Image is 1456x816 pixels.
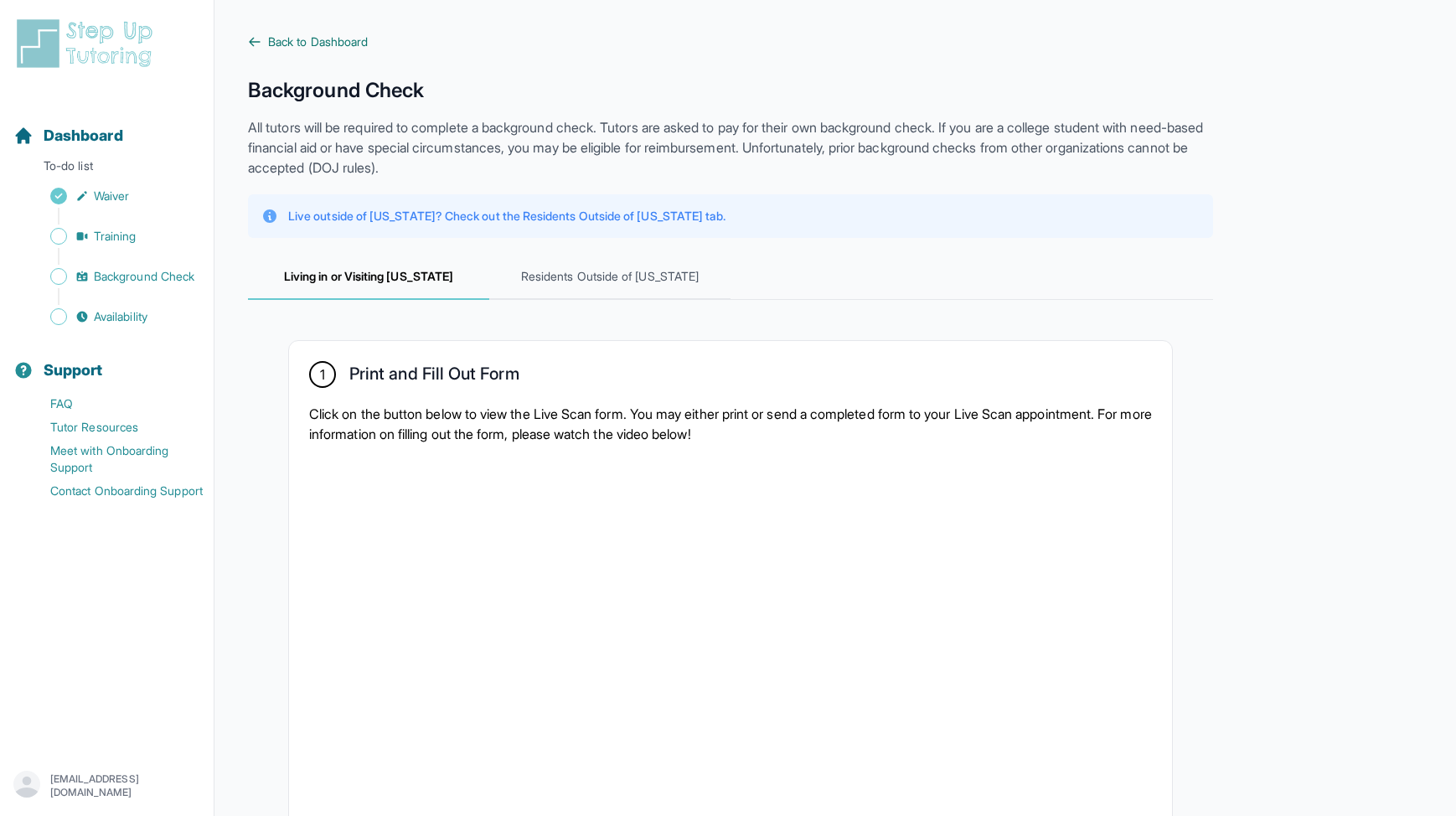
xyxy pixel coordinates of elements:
a: Contact Onboarding Support [13,479,214,503]
a: Tutor Resources [13,416,214,439]
a: Dashboard [13,124,123,147]
a: Background Check [13,265,214,288]
span: Background Check [94,268,194,285]
span: Residents Outside of [US_STATE] [489,255,731,300]
p: [EMAIL_ADDRESS][DOMAIN_NAME] [50,772,200,799]
p: All tutors will be required to complete a background check. Tutors are asked to pay for their own... [248,117,1213,178]
button: [EMAIL_ADDRESS][DOMAIN_NAME] [13,771,200,801]
span: Living in or Visiting [US_STATE] [248,255,489,300]
span: Training [94,228,137,245]
a: Back to Dashboard [248,34,1213,50]
p: Click on the button below to view the Live Scan form. You may either print or send a completed fo... [309,404,1152,444]
h2: Print and Fill Out Form [349,364,519,390]
span: 1 [320,364,325,385]
span: Availability [94,308,147,325]
h1: Background Check [248,77,1213,104]
button: Support [7,332,207,389]
img: logo [13,17,163,70]
span: Dashboard [44,124,123,147]
p: To-do list [7,158,207,181]
p: Live outside of [US_STATE]? Check out the Residents Outside of [US_STATE] tab. [288,208,725,225]
nav: Tabs [248,255,1213,300]
a: Meet with Onboarding Support [13,439,214,479]
a: Availability [13,305,214,328]
span: Support [44,359,103,382]
a: Waiver [13,184,214,208]
button: Dashboard [7,97,207,154]
span: Waiver [94,188,129,204]
a: Training [13,225,214,248]
span: Back to Dashboard [268,34,368,50]
a: FAQ [13,392,214,416]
